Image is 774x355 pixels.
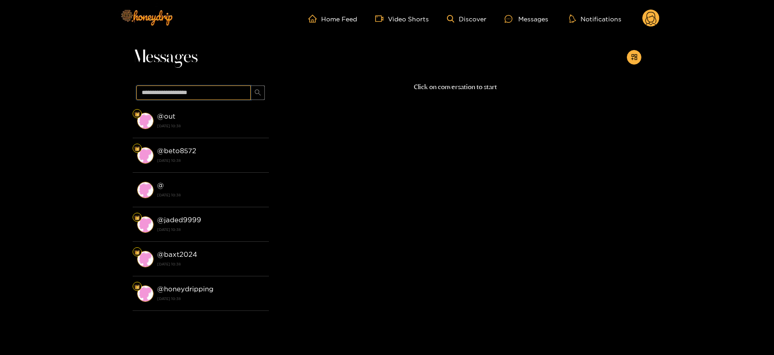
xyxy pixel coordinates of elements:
[254,89,261,97] span: search
[157,225,264,234] strong: [DATE] 10:38
[137,216,154,233] img: conversation
[157,250,197,258] strong: @ baxt2024
[134,250,140,255] img: Fan Level
[157,216,201,224] strong: @ jaded9999
[269,82,641,92] p: Click on conversation to start
[157,295,264,303] strong: [DATE] 10:38
[133,46,198,68] span: Messages
[157,122,264,130] strong: [DATE] 10:38
[566,14,624,23] button: Notifications
[137,251,154,267] img: conversation
[134,215,140,220] img: Fan Level
[157,156,264,165] strong: [DATE] 10:38
[137,182,154,198] img: conversation
[134,284,140,290] img: Fan Level
[627,50,641,65] button: appstore-add
[134,146,140,151] img: Fan Level
[137,147,154,164] img: conversation
[308,15,321,23] span: home
[375,15,429,23] a: Video Shorts
[308,15,357,23] a: Home Feed
[134,111,140,117] img: Fan Level
[375,15,388,23] span: video-camera
[631,54,638,61] span: appstore-add
[157,191,264,199] strong: [DATE] 10:38
[137,285,154,302] img: conversation
[157,147,196,155] strong: @ beto8572
[447,15,486,23] a: Discover
[157,285,213,293] strong: @ honeydripping
[250,85,265,100] button: search
[157,112,175,120] strong: @ out
[505,14,548,24] div: Messages
[137,113,154,129] img: conversation
[157,181,164,189] strong: @
[157,260,264,268] strong: [DATE] 10:38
